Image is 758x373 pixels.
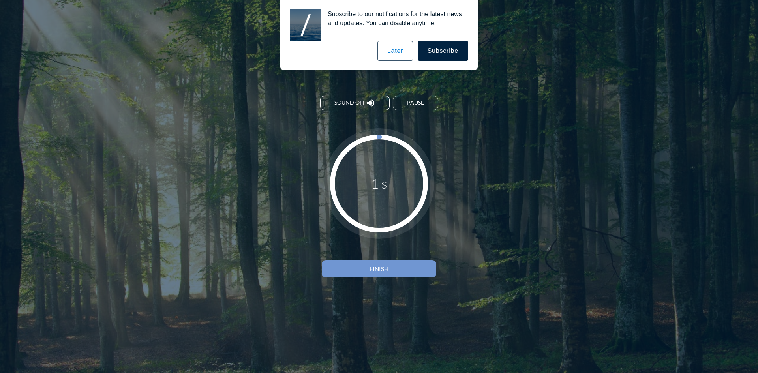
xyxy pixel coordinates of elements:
div: Subscribe to our notifications for the latest news and updates. You can disable anytime. [321,9,468,28]
button: Subscribe [418,41,468,61]
div: Pause [407,99,424,106]
div: 1 s [371,175,387,191]
i: volume_up [366,98,375,108]
button: Finish [322,260,436,277]
div: Finish [336,265,422,272]
button: Later [377,41,413,61]
span: Sound off [334,99,366,106]
button: Sound off [320,96,390,110]
button: Pause [393,96,438,110]
img: notification icon [290,9,321,41]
